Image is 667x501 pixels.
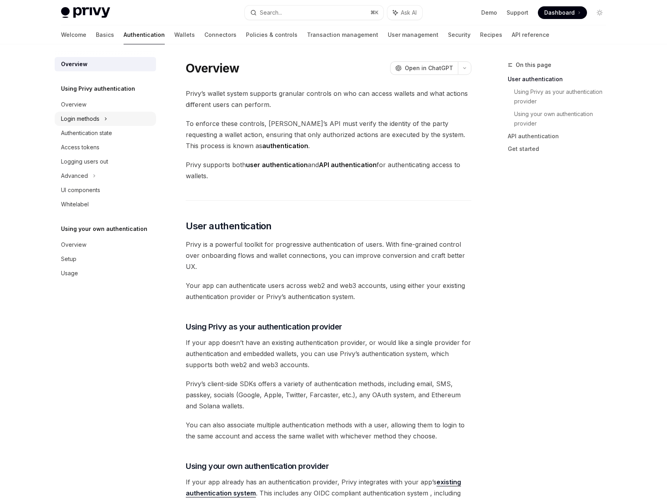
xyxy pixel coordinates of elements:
[186,378,471,411] span: Privy’s client-side SDKs offers a variety of authentication methods, including email, SMS, passke...
[186,88,471,110] span: Privy’s wallet system supports granular controls on who can access wallets and what actions diffe...
[124,25,165,44] a: Authentication
[61,200,89,209] div: Whitelabel
[390,61,458,75] button: Open in ChatGPT
[512,25,549,44] a: API reference
[55,126,156,140] a: Authentication state
[186,220,272,232] span: User authentication
[448,25,471,44] a: Security
[55,183,156,197] a: UI components
[61,185,100,195] div: UI components
[186,461,329,472] span: Using your own authentication provider
[508,143,612,155] a: Get started
[538,6,587,19] a: Dashboard
[61,254,76,264] div: Setup
[186,159,471,181] span: Privy supports both and for authenticating access to wallets.
[319,161,377,169] strong: API authentication
[55,197,156,211] a: Whitelabel
[55,97,156,112] a: Overview
[55,238,156,252] a: Overview
[61,240,86,250] div: Overview
[61,100,86,109] div: Overview
[307,25,378,44] a: Transaction management
[186,337,471,370] span: If your app doesn’t have an existing authentication provider, or would like a single provider for...
[262,142,308,150] strong: authentication
[61,269,78,278] div: Usage
[55,252,156,266] a: Setup
[55,266,156,280] a: Usage
[186,118,471,151] span: To enforce these controls, [PERSON_NAME]’s API must verify the identity of the party requesting a...
[61,25,86,44] a: Welcome
[508,130,612,143] a: API authentication
[516,60,551,70] span: On this page
[186,419,471,442] span: You can also associate multiple authentication methods with a user, allowing them to login to the...
[480,25,502,44] a: Recipes
[204,25,236,44] a: Connectors
[387,6,422,20] button: Ask AI
[96,25,114,44] a: Basics
[246,161,308,169] strong: user authentication
[174,25,195,44] a: Wallets
[507,9,528,17] a: Support
[61,171,88,181] div: Advanced
[61,143,99,152] div: Access tokens
[55,140,156,154] a: Access tokens
[61,7,110,18] img: light logo
[186,239,471,272] span: Privy is a powerful toolkit for progressive authentication of users. With fine-grained control ov...
[61,157,108,166] div: Logging users out
[55,57,156,71] a: Overview
[260,8,282,17] div: Search...
[245,6,383,20] button: Search...⌘K
[61,114,99,124] div: Login methods
[186,280,471,302] span: Your app can authenticate users across web2 and web3 accounts, using either your existing authent...
[508,73,612,86] a: User authentication
[186,321,342,332] span: Using Privy as your authentication provider
[61,84,135,93] h5: Using Privy authentication
[401,9,417,17] span: Ask AI
[246,25,297,44] a: Policies & controls
[61,59,88,69] div: Overview
[61,224,147,234] h5: Using your own authentication
[55,154,156,169] a: Logging users out
[405,64,453,72] span: Open in ChatGPT
[388,25,438,44] a: User management
[544,9,575,17] span: Dashboard
[514,86,612,108] a: Using Privy as your authentication provider
[514,108,612,130] a: Using your own authentication provider
[370,10,379,16] span: ⌘ K
[61,128,112,138] div: Authentication state
[593,6,606,19] button: Toggle dark mode
[481,9,497,17] a: Demo
[186,61,239,75] h1: Overview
